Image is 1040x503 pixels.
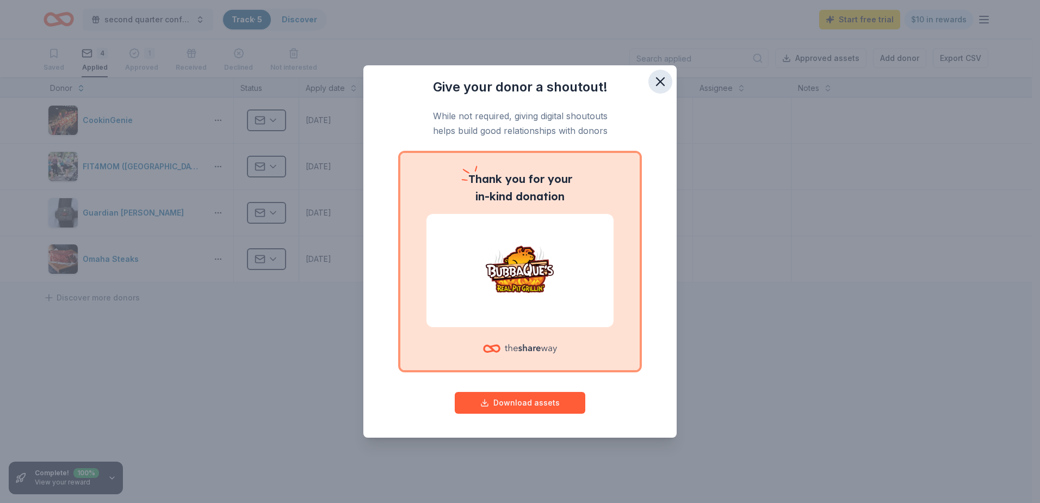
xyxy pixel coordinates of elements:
[455,392,585,414] button: Download assets
[385,78,655,96] h3: Give your donor a shoutout!
[439,236,601,305] img: Bubbaque's BBQ
[385,109,655,138] p: While not required, giving digital shoutouts helps build good relationships with donors
[426,170,614,205] p: you for your in-kind donation
[468,172,502,186] span: Thank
